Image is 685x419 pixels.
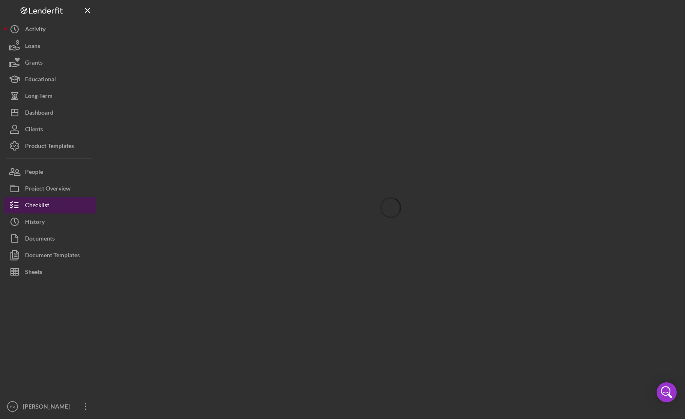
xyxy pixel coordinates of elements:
div: Open Intercom Messenger [657,382,677,402]
div: Educational [25,71,56,90]
div: Sheets [25,263,42,282]
div: People [25,163,43,182]
button: Documents [4,230,96,247]
div: Product Templates [25,138,74,156]
button: Dashboard [4,104,96,121]
div: Grants [25,54,43,73]
div: [PERSON_NAME] [21,398,75,417]
button: Activity [4,21,96,38]
div: Loans [25,38,40,56]
div: Activity [25,21,45,40]
div: Documents [25,230,55,249]
button: History [4,213,96,230]
button: Checklist [4,197,96,213]
button: Long-Term [4,88,96,104]
div: Checklist [25,197,49,216]
button: Project Overview [4,180,96,197]
div: History [25,213,45,232]
button: EV[PERSON_NAME] [4,398,96,415]
button: Document Templates [4,247,96,263]
div: Project Overview [25,180,71,199]
button: Educational [4,71,96,88]
button: Product Templates [4,138,96,154]
div: Clients [25,121,43,140]
button: Clients [4,121,96,138]
button: Loans [4,38,96,54]
button: Sheets [4,263,96,280]
button: People [4,163,96,180]
div: Document Templates [25,247,80,266]
div: Dashboard [25,104,53,123]
text: EV [10,404,15,409]
button: Grants [4,54,96,71]
div: Long-Term [25,88,53,106]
